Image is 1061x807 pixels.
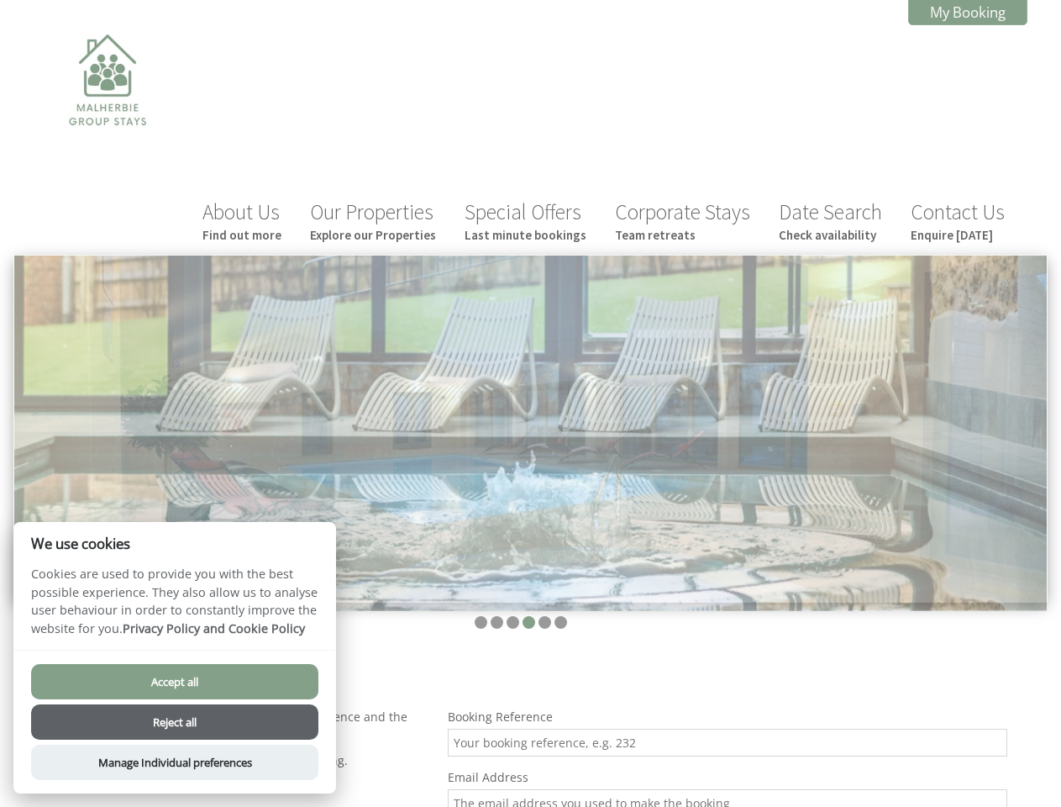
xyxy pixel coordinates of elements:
[13,535,336,551] h2: We use cookies
[34,661,1007,693] h1: View Booking
[202,227,281,243] small: Find out more
[31,745,318,780] button: Manage Individual preferences
[615,198,750,243] a: Corporate StaysTeam retreats
[779,227,882,243] small: Check availability
[448,709,1007,725] label: Booking Reference
[202,198,281,243] a: About UsFind out more
[24,24,192,192] img: Malherbie Group Stays
[310,227,436,243] small: Explore our Properties
[31,664,318,699] button: Accept all
[123,620,305,636] a: Privacy Policy and Cookie Policy
[465,198,586,243] a: Special OffersLast minute bookings
[448,769,1007,785] label: Email Address
[13,565,336,650] p: Cookies are used to provide you with the best possible experience. They also allow us to analyse ...
[615,227,750,243] small: Team retreats
[448,729,1007,757] input: Your booking reference, e.g. 232
[911,227,1005,243] small: Enquire [DATE]
[911,198,1005,243] a: Contact UsEnquire [DATE]
[310,198,436,243] a: Our PropertiesExplore our Properties
[779,198,882,243] a: Date SearchCheck availability
[31,704,318,740] button: Reject all
[465,227,586,243] small: Last minute bookings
